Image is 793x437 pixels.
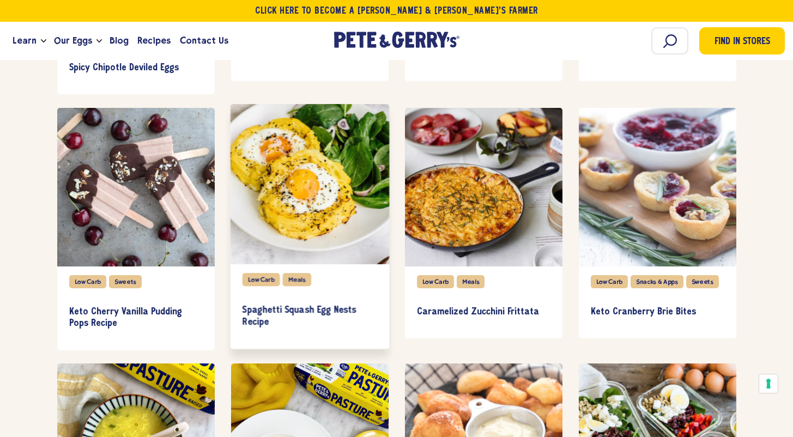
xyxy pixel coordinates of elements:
[242,294,377,338] a: Spaghetti Squash Egg Nests Recipe
[180,34,228,47] span: Contact Us
[69,296,203,339] a: Keto Cherry Vanilla Pudding Pops Recipe
[137,34,171,47] span: Recipes
[13,34,37,47] span: Learn
[242,273,280,286] div: Low Carb
[54,34,92,47] span: Our Eggs
[69,52,203,84] a: Spicy Chipotle Deviled Eggs
[50,26,96,56] a: Our Eggs
[69,275,106,288] div: Low Carb
[457,275,485,288] div: Meals
[699,27,785,54] a: Find in Stores
[105,26,133,56] a: Blog
[8,26,41,56] a: Learn
[631,275,683,288] div: Snacks & Apps
[417,306,550,318] h3: Caramelized Zucchini Frittata
[69,62,203,74] h3: Spicy Chipotle Deviled Eggs
[96,39,102,43] button: Open the dropdown menu for Our Eggs
[759,374,778,393] button: Your consent preferences for tracking technologies
[591,296,724,328] a: Keto Cranberry Brie Bites
[651,27,688,54] input: Search
[417,296,550,328] a: Caramelized Zucchini Frittata
[41,39,46,43] button: Open the dropdown menu for Learn
[417,275,454,288] div: Low Carb
[133,26,175,56] a: Recipes
[110,34,129,47] span: Blog
[69,306,203,330] h3: Keto Cherry Vanilla Pudding Pops Recipe
[591,306,724,318] h3: Keto Cranberry Brie Bites
[282,273,311,286] div: Meals
[591,275,628,288] div: Low Carb
[175,26,233,56] a: Contact Us
[57,108,215,350] div: item
[715,35,770,50] span: Find in Stores
[242,304,377,328] h3: Spaghetti Squash Egg Nests Recipe
[686,275,719,288] div: Sweets
[231,108,389,350] div: item
[579,108,736,339] div: item
[405,108,562,339] div: item
[109,275,142,288] div: Sweets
